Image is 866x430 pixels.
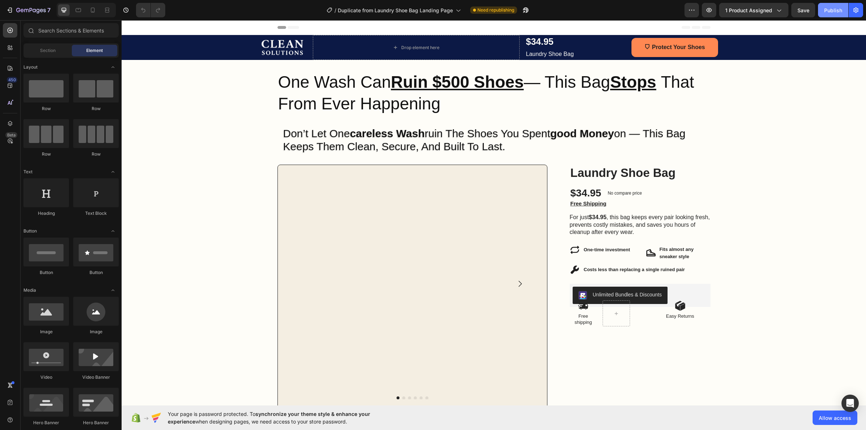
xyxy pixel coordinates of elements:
input: Search Sections & Elements [23,23,119,38]
p: Easy Returns [529,293,588,299]
p: No compare price [486,171,520,175]
div: Hero Banner [23,420,69,426]
p: One-time investment [462,226,509,233]
span: Need republishing [477,7,514,13]
span: Toggle open [107,166,119,178]
p: laundry shoe bag [404,29,504,39]
div: Unlimited Bundles & Discounts [471,271,540,278]
div: Video Banner [73,374,119,381]
strong: good money [429,107,493,119]
button: Dot [275,376,278,379]
div: Row [23,151,69,157]
p: Fits almost any sneaker style [538,226,588,240]
div: Image [73,329,119,335]
h1: Laundry Shoe Bag [448,144,589,161]
button: Save [791,3,815,17]
span: Button [23,228,37,234]
div: Video [23,374,69,381]
p: 7 [47,6,51,14]
div: Publish [824,6,842,14]
span: Element [86,47,103,54]
span: Toggle open [107,225,119,237]
div: Hero Banner [73,420,119,426]
div: Undo/Redo [136,3,165,17]
strong: careless wash [228,107,303,119]
button: 7 [3,3,54,17]
button: Allow access [813,411,857,425]
h2: $34.95 [404,15,504,28]
span: Save [797,7,809,13]
div: Button [23,269,69,276]
div: Text Block [73,210,119,217]
span: Section [40,47,56,54]
span: / [334,6,336,14]
p: For just , this bag keeps every pair looking fresh, prevents costly mistakes, and saves you hours... [448,194,589,216]
strong: ⛉ Protect Your Shoes [523,24,583,30]
h2: One Wash Can — This Bag That From Ever Happening [156,51,589,95]
div: Heading [23,210,69,217]
button: <p><strong>⛉ Protect Your Shoes</strong></p> [510,18,596,37]
button: Dot [292,376,295,379]
div: Row [73,151,119,157]
p: Free Shipping [449,180,588,187]
div: 450 [7,77,17,83]
span: Media [23,287,36,294]
div: $34.95 [448,166,481,180]
img: CPuO_JmopPsCEAE=.png [457,271,465,279]
p: Costs less than replacing a single ruined pair [462,246,563,253]
button: Carousel Next Arrow [394,259,403,268]
h2: don’t let one ruin the shoes you spent on — this bag keeps them clean, secure, and built to last. [156,101,589,159]
div: Drop element here [280,25,318,30]
button: 1 product assigned [719,3,788,17]
iframe: Design area [122,20,866,405]
u: Ruin $500 Shoes [269,52,402,71]
div: Image [23,329,69,335]
span: Allow access [819,414,851,422]
span: synchronize your theme style & enhance your experience [168,411,370,425]
button: Dot [298,376,301,379]
span: Toggle open [107,61,119,73]
span: Duplicate from Laundry Shoe Bag Landing Page [338,6,453,14]
button: Dot [281,376,284,379]
div: Row [23,105,69,112]
u: Stops [489,52,535,71]
button: Dot [287,376,289,379]
button: Dot [304,376,307,379]
div: Row [73,105,119,112]
div: Open Intercom Messenger [841,395,859,412]
p: Free shipping [449,293,475,305]
span: Your page is password protected. To when designing pages, we need access to your store password. [168,410,398,425]
strong: $34.95 [467,194,485,200]
button: Publish [818,3,848,17]
div: Button [73,269,119,276]
span: Text [23,169,32,175]
button: Unlimited Bundles & Discounts [451,266,546,284]
span: Toggle open [107,285,119,296]
div: Beta [5,132,17,138]
span: Layout [23,64,38,70]
span: 1 product assigned [725,6,772,14]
